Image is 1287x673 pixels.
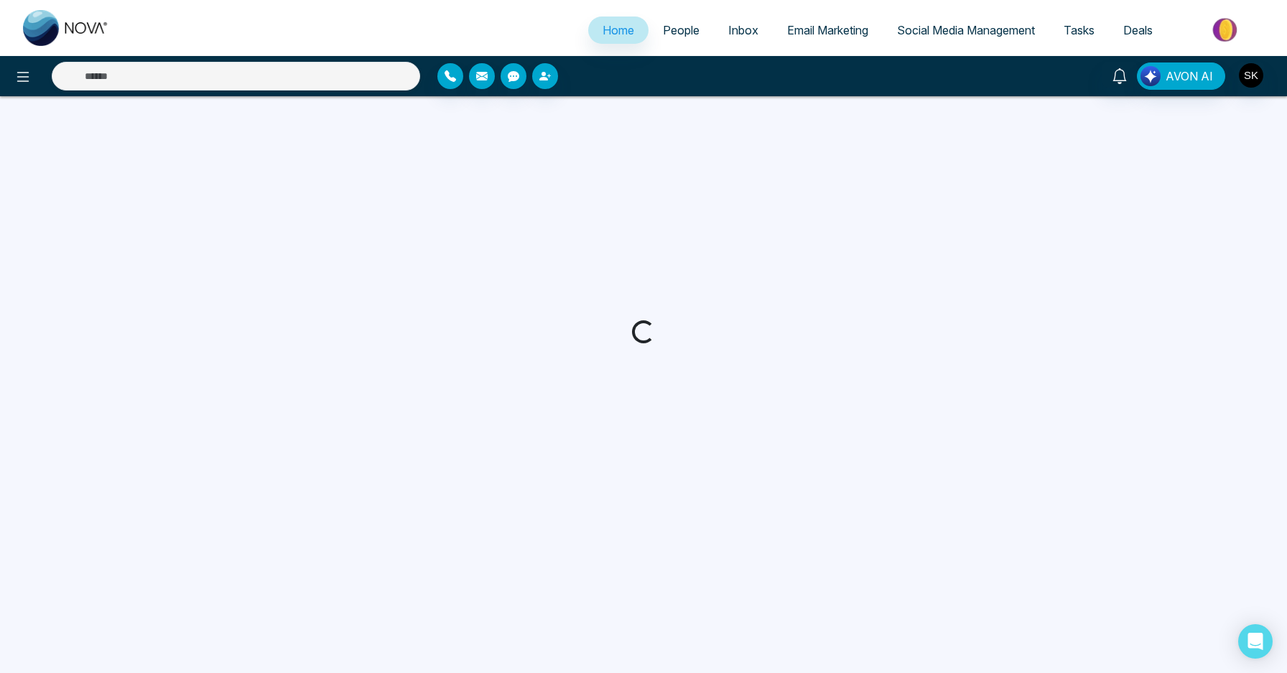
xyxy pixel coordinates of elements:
a: Deals [1109,17,1167,44]
span: Home [603,23,634,37]
img: User Avatar [1239,63,1263,88]
span: People [663,23,700,37]
button: AVON AI [1137,62,1225,90]
a: Social Media Management [883,17,1049,44]
a: Home [588,17,649,44]
img: Nova CRM Logo [23,10,109,46]
img: Lead Flow [1140,66,1161,86]
span: Email Marketing [787,23,868,37]
span: Inbox [728,23,758,37]
a: Email Marketing [773,17,883,44]
span: Social Media Management [897,23,1035,37]
a: People [649,17,714,44]
a: Inbox [714,17,773,44]
span: Deals [1123,23,1153,37]
img: Market-place.gif [1174,14,1278,46]
div: Open Intercom Messenger [1238,624,1273,659]
span: Tasks [1064,23,1095,37]
span: AVON AI [1166,68,1213,85]
a: Tasks [1049,17,1109,44]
